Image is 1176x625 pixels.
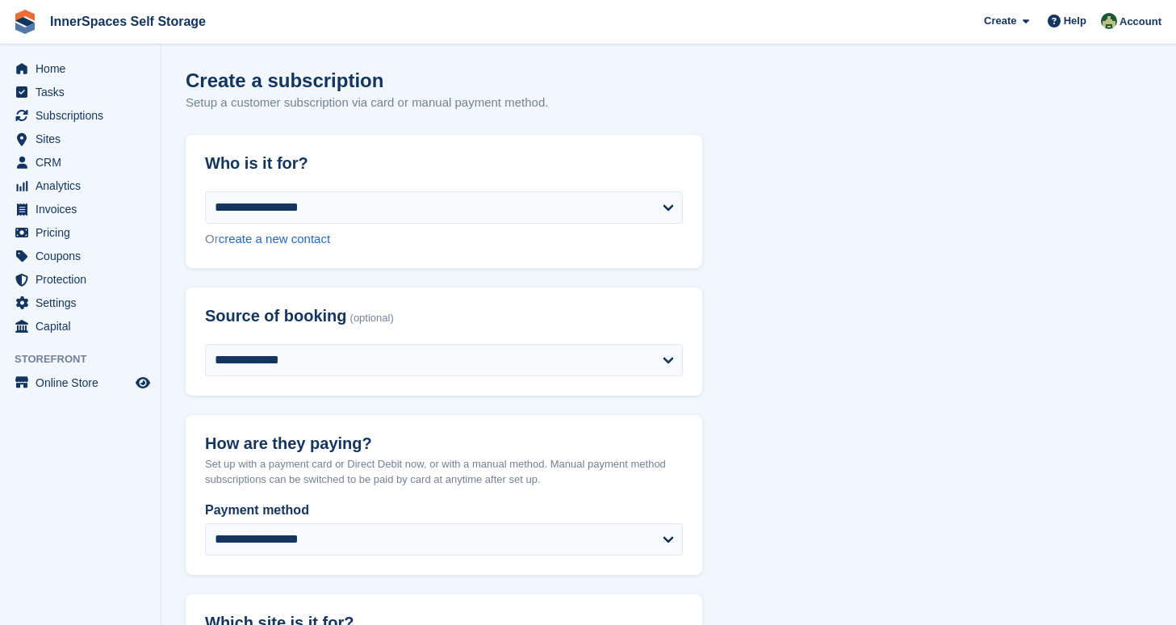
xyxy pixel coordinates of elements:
span: Protection [36,268,132,291]
span: Home [36,57,132,80]
span: (optional) [350,312,394,325]
a: Preview store [133,373,153,392]
a: menu [8,174,153,197]
span: Subscriptions [36,104,132,127]
span: CRM [36,151,132,174]
a: menu [8,104,153,127]
label: Payment method [205,501,683,520]
a: menu [8,315,153,338]
span: Source of booking [205,307,347,325]
img: Paula Amey [1101,13,1117,29]
span: Account [1120,14,1161,30]
span: Capital [36,315,132,338]
a: menu [8,268,153,291]
a: menu [8,81,153,103]
h2: How are they paying? [205,434,683,453]
span: Analytics [36,174,132,197]
img: stora-icon-8386f47178a22dfd0bd8f6a31ec36ba5ce8667c1dd55bd0f319d3a0aa187defe.svg [13,10,37,34]
h2: Who is it for? [205,154,683,173]
a: menu [8,292,153,314]
span: Settings [36,292,132,314]
a: menu [8,151,153,174]
a: menu [8,128,153,150]
p: Setup a customer subscription via card or manual payment method. [186,94,548,112]
a: menu [8,221,153,244]
a: menu [8,371,153,394]
span: Online Store [36,371,132,394]
span: Sites [36,128,132,150]
span: Help [1064,13,1086,29]
span: Coupons [36,245,132,267]
p: Set up with a payment card or Direct Debit now, or with a manual method. Manual payment method su... [205,456,683,488]
span: Pricing [36,221,132,244]
a: menu [8,245,153,267]
a: menu [8,57,153,80]
a: InnerSpaces Self Storage [44,8,212,35]
span: Invoices [36,198,132,220]
span: Storefront [15,351,161,367]
h1: Create a subscription [186,69,383,91]
span: Tasks [36,81,132,103]
span: Create [984,13,1016,29]
div: Or [205,230,683,249]
a: menu [8,198,153,220]
a: create a new contact [219,232,330,245]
